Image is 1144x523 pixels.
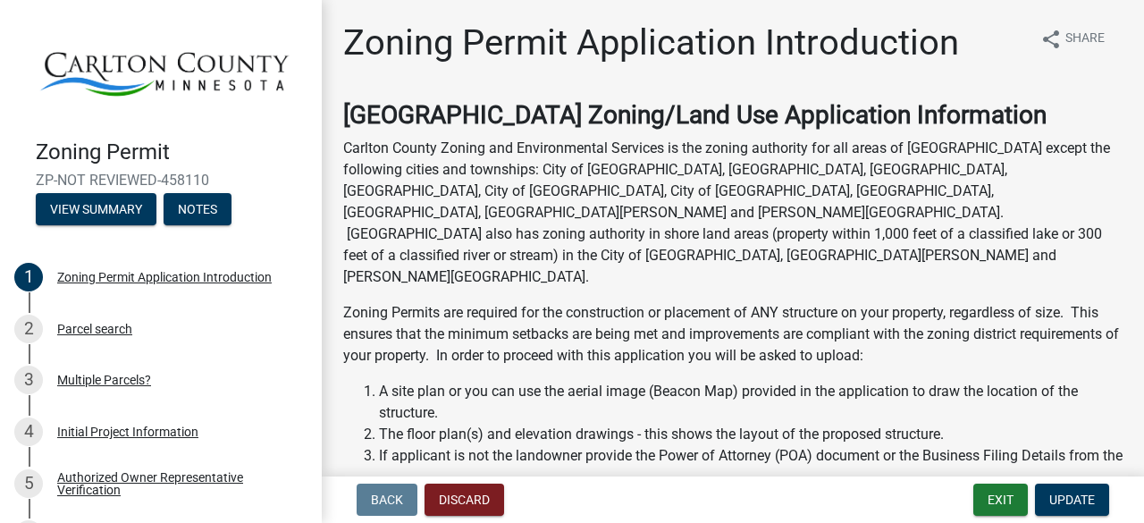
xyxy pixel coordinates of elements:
[36,204,156,218] wm-modal-confirm: Summary
[57,426,198,438] div: Initial Project Information
[57,323,132,335] div: Parcel search
[379,445,1123,488] li: If applicant is not the landowner provide the Power of Attorney (POA) document or the Business Fi...
[371,493,403,507] span: Back
[36,139,307,165] h4: Zoning Permit
[343,100,1047,130] strong: [GEOGRAPHIC_DATA] Zoning/Land Use Application Information
[14,263,43,291] div: 1
[57,471,293,496] div: Authorized Owner Representative Verification
[57,374,151,386] div: Multiple Parcels?
[36,19,293,121] img: Carlton County, Minnesota
[164,193,231,225] button: Notes
[14,315,43,343] div: 2
[1040,29,1062,50] i: share
[14,418,43,446] div: 4
[357,484,417,516] button: Back
[343,302,1123,367] p: Zoning Permits are required for the construction or placement of ANY structure on your property, ...
[1035,484,1109,516] button: Update
[1049,493,1095,507] span: Update
[36,193,156,225] button: View Summary
[343,21,959,64] h1: Zoning Permit Application Introduction
[379,424,1123,445] li: The floor plan(s) and elevation drawings - this shows the layout of the proposed structure.
[1026,21,1119,56] button: shareShare
[973,484,1028,516] button: Exit
[57,271,272,283] div: Zoning Permit Application Introduction
[379,381,1123,424] li: A site plan or you can use the aerial image (Beacon Map) provided in the application to draw the ...
[425,484,504,516] button: Discard
[36,172,286,189] span: ZP-NOT REVIEWED-458110
[14,366,43,394] div: 3
[164,204,231,218] wm-modal-confirm: Notes
[343,138,1123,288] p: Carlton County Zoning and Environmental Services is the zoning authority for all areas of [GEOGRA...
[1065,29,1105,50] span: Share
[14,469,43,498] div: 5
